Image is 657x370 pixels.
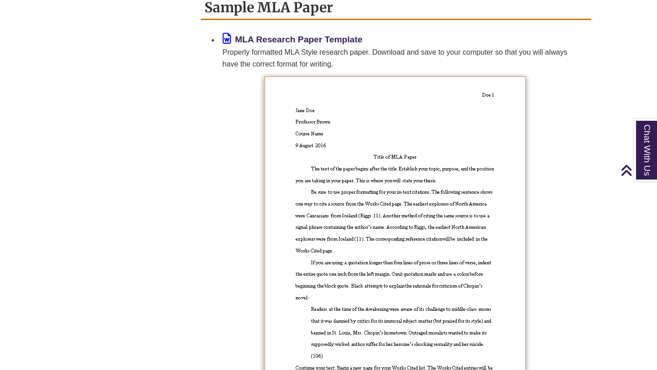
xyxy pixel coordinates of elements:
[223,36,363,44] a: MLA Research Paper Template
[235,35,362,44] b: MLA Research Paper Template
[223,46,584,70] div: Properly formatted MLA Style research paper. Download and save to your computer so that you will ...
[620,164,655,176] a: Back to Top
